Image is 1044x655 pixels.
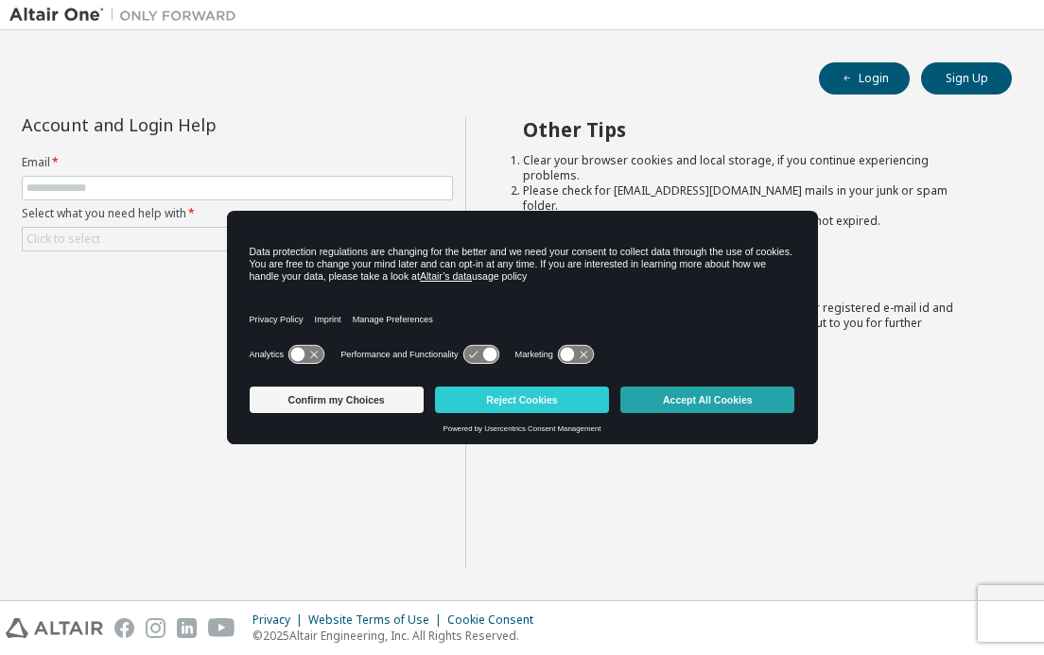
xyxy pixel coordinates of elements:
[146,618,165,638] img: instagram.svg
[22,117,367,132] div: Account and Login Help
[9,6,246,25] img: Altair One
[921,62,1012,95] button: Sign Up
[252,612,308,628] div: Privacy
[308,612,447,628] div: Website Terms of Use
[6,618,103,638] img: altair_logo.svg
[26,232,100,247] div: Click to select
[22,155,453,170] label: Email
[22,206,453,221] label: Select what you need help with
[523,153,979,183] li: Clear your browser cookies and local storage, if you continue experiencing problems.
[819,62,910,95] button: Login
[252,628,545,644] p: © 2025 Altair Engineering, Inc. All Rights Reserved.
[177,618,197,638] img: linkedin.svg
[523,117,979,142] h2: Other Tips
[114,618,134,638] img: facebook.svg
[23,228,452,250] div: Click to select
[447,612,545,628] div: Cookie Consent
[208,618,235,638] img: youtube.svg
[523,183,979,214] li: Please check for [EMAIL_ADDRESS][DOMAIN_NAME] mails in your junk or spam folder.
